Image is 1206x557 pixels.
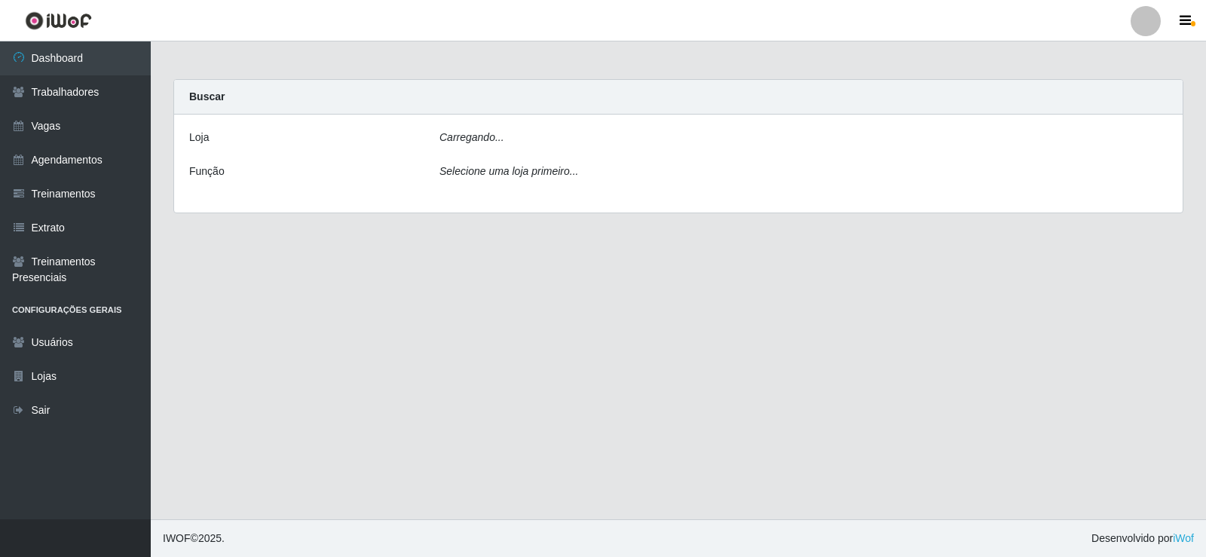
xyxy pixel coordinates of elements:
label: Loja [189,130,209,145]
i: Selecione uma loja primeiro... [439,165,578,177]
a: iWof [1173,532,1194,544]
img: CoreUI Logo [25,11,92,30]
span: © 2025 . [163,531,225,546]
strong: Buscar [189,90,225,103]
span: IWOF [163,532,191,544]
label: Função [189,164,225,179]
span: Desenvolvido por [1091,531,1194,546]
i: Carregando... [439,131,504,143]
